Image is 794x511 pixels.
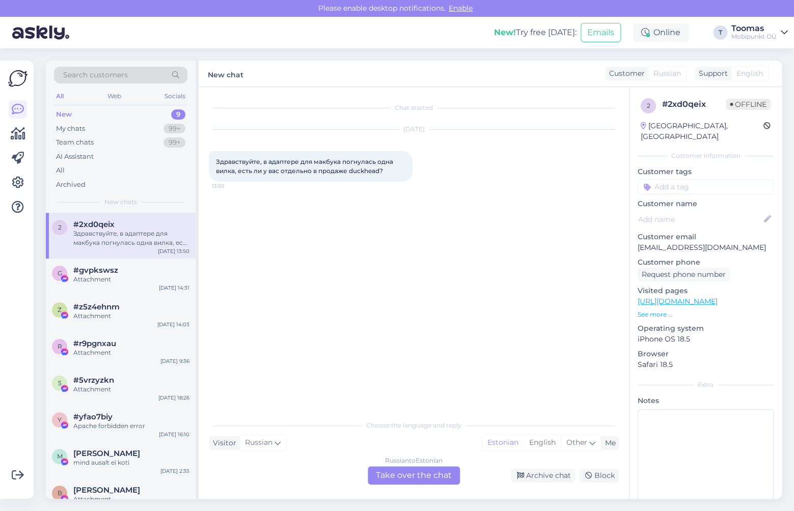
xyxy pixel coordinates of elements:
div: Attachment [73,495,189,504]
div: Toomas [731,24,777,33]
div: Try free [DATE]: [494,26,577,39]
div: 99+ [163,137,185,148]
div: All [54,90,66,103]
div: Web [105,90,123,103]
p: Browser [638,349,774,359]
div: My chats [56,124,85,134]
div: Здравствуйте, в адаптере для макбука погнулась одна вилка, есть ли у вас отдельно в продаже duckh... [73,229,189,247]
p: Customer phone [638,257,774,268]
span: g [58,269,62,277]
span: Martin Laandu [73,449,140,458]
span: Russian [245,437,272,448]
div: [DATE] 14:31 [159,284,189,292]
div: New [56,109,72,120]
span: В [58,489,62,497]
span: r [58,343,62,350]
div: Me [601,438,616,448]
div: 99+ [163,124,185,134]
span: 13:50 [212,182,250,190]
div: 9 [171,109,185,120]
div: Customer information [638,151,774,160]
div: Support [695,68,728,79]
div: [DATE] 14:03 [157,321,189,328]
p: Visited pages [638,286,774,296]
a: [URL][DOMAIN_NAME] [638,297,718,306]
img: Askly Logo [8,69,28,88]
div: T [713,25,727,40]
input: Add a tag [638,179,774,194]
div: [DATE] 13:50 [158,247,189,255]
div: [DATE] 16:10 [159,431,189,438]
div: Archived [56,180,86,190]
div: Attachment [73,348,189,357]
button: Emails [581,23,621,42]
div: Request phone number [638,268,730,281]
div: Chat started [209,103,619,112]
p: Notes [638,395,774,406]
div: Russian to Estonian [385,456,443,465]
span: Enable [446,4,476,13]
div: Attachment [73,311,189,321]
label: New chat [208,67,243,80]
div: [DATE] 2:35 [160,467,189,475]
span: #z5z4ehnm [73,302,120,311]
p: Customer email [638,232,774,242]
input: Add name [638,214,762,225]
span: 5 [58,379,62,387]
div: AI Assistant [56,152,94,162]
div: [GEOGRAPHIC_DATA], [GEOGRAPHIC_DATA] [641,121,763,142]
span: English [736,68,763,79]
span: y [58,416,62,423]
b: New! [494,27,516,37]
div: Block [579,469,619,482]
span: z [58,306,62,314]
div: English [524,435,561,450]
div: [DATE] 9:36 [160,357,189,365]
div: Team chats [56,137,94,148]
p: See more ... [638,310,774,319]
p: iPhone OS 18.5 [638,334,774,345]
p: Operating system [638,323,774,334]
span: 2 [58,223,62,231]
span: #2xd0qeix [73,220,115,229]
p: Safari 18.5 [638,359,774,370]
div: Archive chat [511,469,575,482]
div: Attachment [73,385,189,394]
p: Customer tags [638,166,774,177]
div: Choose the language and reply [209,421,619,430]
div: Extra [638,380,774,389]
p: [EMAIL_ADDRESS][DOMAIN_NAME] [638,242,774,253]
span: #yfao7biy [73,412,113,421]
div: mind ausalt ei koti [73,458,189,467]
span: #r9pgnxau [73,339,116,348]
span: #gvpkswsz [73,266,118,275]
div: Take over the chat [368,466,460,485]
div: [DATE] 18:26 [158,394,189,402]
span: Russian [653,68,681,79]
div: Visitor [209,438,236,448]
div: Estonian [482,435,524,450]
div: Socials [162,90,187,103]
div: Online [633,23,689,42]
span: New chats [104,197,137,207]
p: Customer name [638,198,774,209]
span: Other [566,438,587,447]
div: Attachment [73,275,189,284]
span: Offline [726,99,771,110]
span: Вадим Св [73,486,140,495]
div: [DATE] [209,125,619,134]
span: Search customers [63,70,128,80]
div: Apache forbidden error [73,421,189,431]
a: ToomasMobipunkt OÜ [731,24,788,41]
span: Здравствуйте, в адаптере для макбука погнулась одна вилка, есть ли у вас отдельно в продаже duckh... [216,158,395,175]
div: Mobipunkt OÜ [731,33,777,41]
div: # 2xd0qeix [662,98,726,110]
span: 2 [647,102,650,109]
div: Customer [605,68,645,79]
span: #5vrzyzkn [73,376,114,385]
span: M [57,452,63,460]
div: All [56,165,65,176]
